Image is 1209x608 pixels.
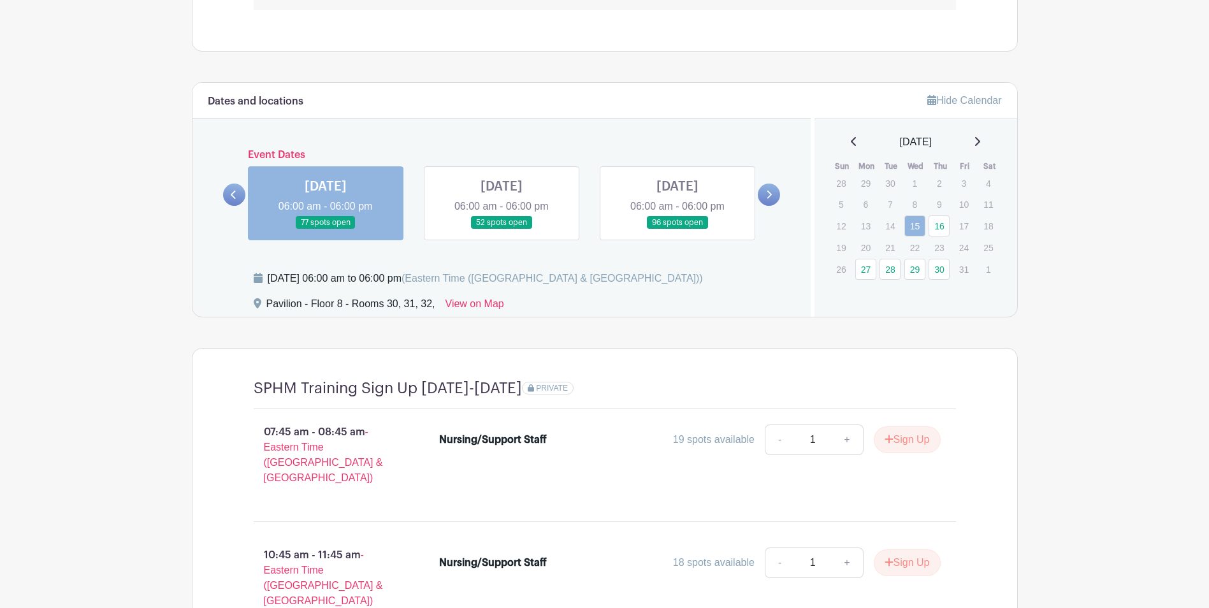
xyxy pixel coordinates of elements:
p: 1 [978,259,999,279]
th: Tue [879,160,904,173]
p: 26 [830,259,851,279]
a: 27 [855,259,876,280]
p: 24 [953,238,974,257]
p: 25 [978,238,999,257]
a: - [765,547,794,578]
p: 7 [880,194,901,214]
p: 13 [855,216,876,236]
div: Nursing/Support Staff [439,555,547,570]
a: - [765,424,794,455]
p: 9 [929,194,950,214]
a: 29 [904,259,925,280]
a: 16 [929,215,950,236]
div: Nursing/Support Staff [439,432,547,447]
a: Hide Calendar [927,95,1001,106]
a: View on Map [445,296,504,317]
a: 15 [904,215,925,236]
th: Wed [904,160,929,173]
div: [DATE] 06:00 am to 06:00 pm [268,271,703,286]
p: 18 [978,216,999,236]
div: 19 spots available [673,432,755,447]
a: 30 [929,259,950,280]
a: + [831,547,863,578]
th: Mon [855,160,880,173]
h4: SPHM Training Sign Up [DATE]-[DATE] [254,379,522,398]
p: 6 [855,194,876,214]
p: 29 [855,173,876,193]
span: - Eastern Time ([GEOGRAPHIC_DATA] & [GEOGRAPHIC_DATA]) [264,549,383,606]
p: 23 [929,238,950,257]
a: + [831,424,863,455]
p: 30 [880,173,901,193]
p: 2 [929,173,950,193]
th: Thu [928,160,953,173]
p: 11 [978,194,999,214]
p: 3 [953,173,974,193]
span: [DATE] [900,134,932,150]
p: 4 [978,173,999,193]
p: 10 [953,194,974,214]
button: Sign Up [874,549,941,576]
p: 8 [904,194,925,214]
p: 17 [953,216,974,236]
p: 07:45 am - 08:45 am [233,419,419,491]
p: 31 [953,259,974,279]
p: 20 [855,238,876,257]
p: 21 [880,238,901,257]
h6: Dates and locations [208,96,303,108]
p: 12 [830,216,851,236]
span: - Eastern Time ([GEOGRAPHIC_DATA] & [GEOGRAPHIC_DATA]) [264,426,383,483]
p: 22 [904,238,925,257]
p: 19 [830,238,851,257]
th: Sun [830,160,855,173]
div: 18 spots available [673,555,755,570]
span: PRIVATE [536,384,568,393]
th: Sat [977,160,1002,173]
p: 1 [904,173,925,193]
p: 5 [830,194,851,214]
button: Sign Up [874,426,941,453]
h6: Event Dates [245,149,758,161]
p: 14 [880,216,901,236]
div: Pavilion - Floor 8 - Rooms 30, 31, 32, [266,296,435,317]
p: 28 [830,173,851,193]
th: Fri [953,160,978,173]
span: (Eastern Time ([GEOGRAPHIC_DATA] & [GEOGRAPHIC_DATA])) [402,273,703,284]
a: 28 [880,259,901,280]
